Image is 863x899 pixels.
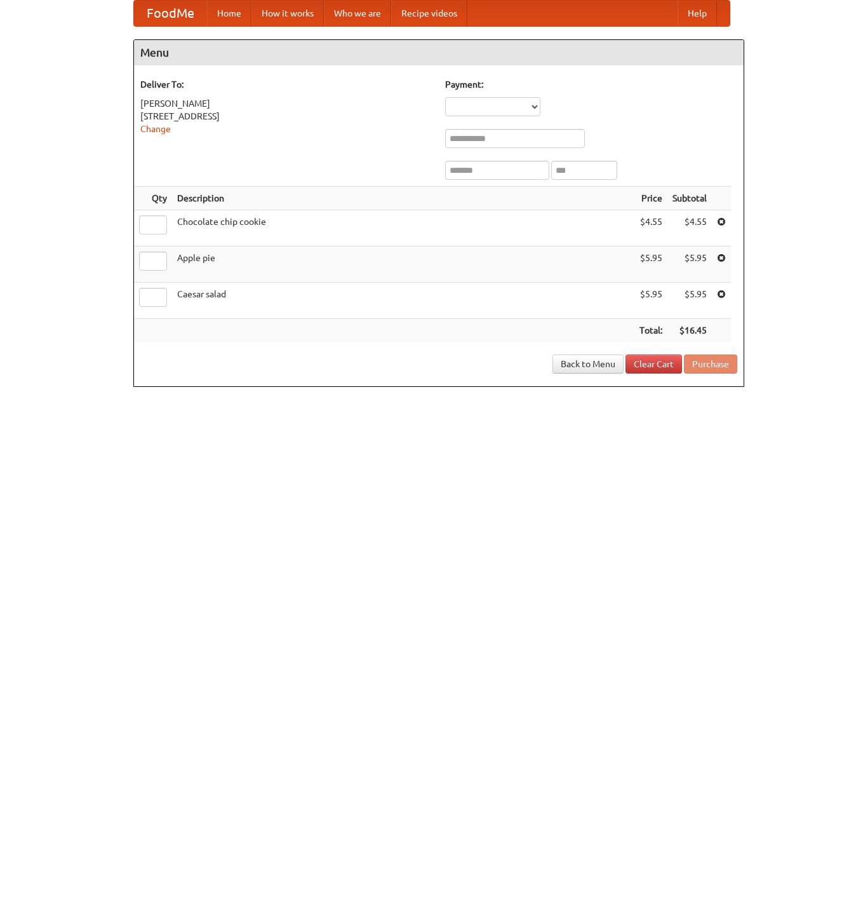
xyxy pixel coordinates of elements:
[667,187,712,210] th: Subtotal
[678,1,717,26] a: Help
[140,110,432,123] div: [STREET_ADDRESS]
[667,247,712,283] td: $5.95
[172,283,634,319] td: Caesar salad
[684,355,737,374] button: Purchase
[445,78,737,91] h5: Payment:
[251,1,324,26] a: How it works
[172,187,634,210] th: Description
[134,40,744,65] h4: Menu
[207,1,251,26] a: Home
[140,78,432,91] h5: Deliver To:
[324,1,391,26] a: Who we are
[391,1,467,26] a: Recipe videos
[667,319,712,342] th: $16.45
[667,283,712,319] td: $5.95
[134,187,172,210] th: Qty
[634,187,667,210] th: Price
[634,210,667,247] td: $4.55
[172,210,634,247] td: Chocolate chip cookie
[634,319,667,342] th: Total:
[634,247,667,283] td: $5.95
[667,210,712,247] td: $4.55
[634,283,667,319] td: $5.95
[626,355,682,374] a: Clear Cart
[140,97,432,110] div: [PERSON_NAME]
[552,355,624,374] a: Back to Menu
[172,247,634,283] td: Apple pie
[140,124,171,134] a: Change
[134,1,207,26] a: FoodMe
